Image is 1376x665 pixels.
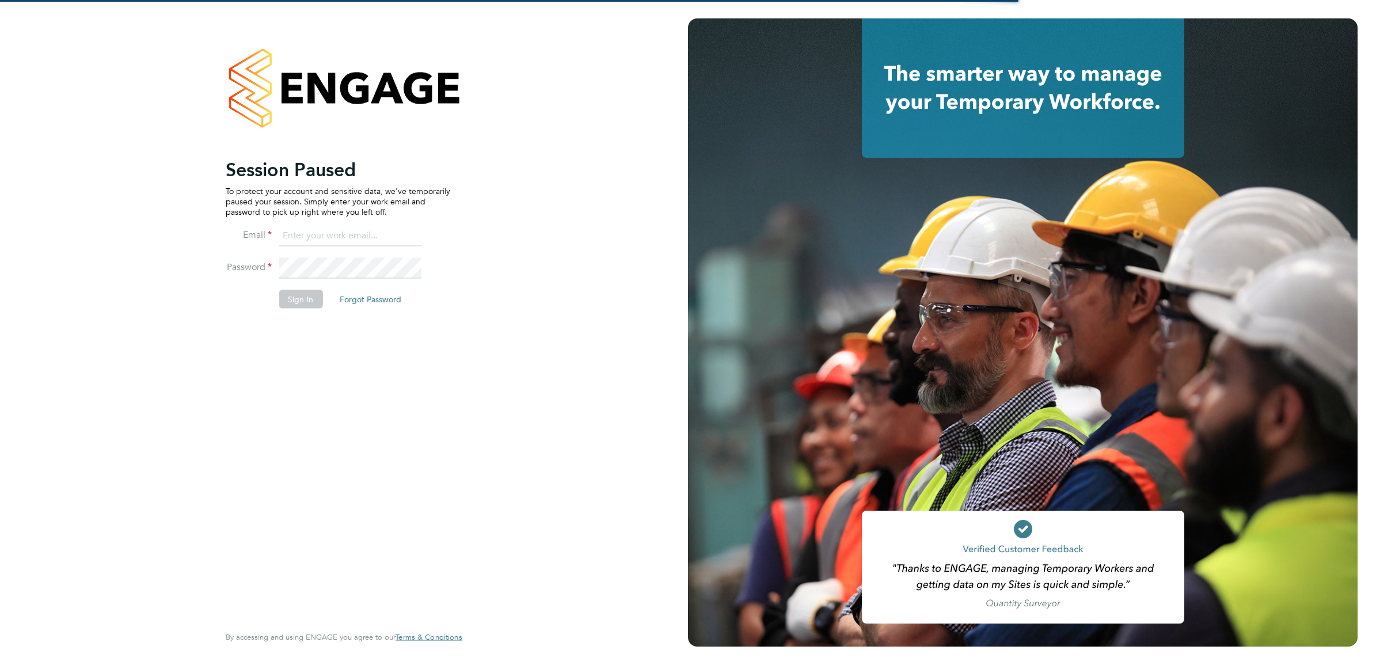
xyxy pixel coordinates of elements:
label: Password [226,261,272,273]
a: Terms & Conditions [396,633,462,642]
button: Forgot Password [330,290,410,308]
span: Terms & Conditions [396,632,462,642]
button: Sign In [279,290,322,308]
input: Enter your work email... [279,226,421,246]
label: Email [226,229,272,241]
span: By accessing and using ENGAGE you agree to our [226,632,462,642]
p: To protect your account and sensitive data, we've temporarily paused your session. Simply enter y... [226,185,450,217]
h2: Session Paused [226,158,450,181]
